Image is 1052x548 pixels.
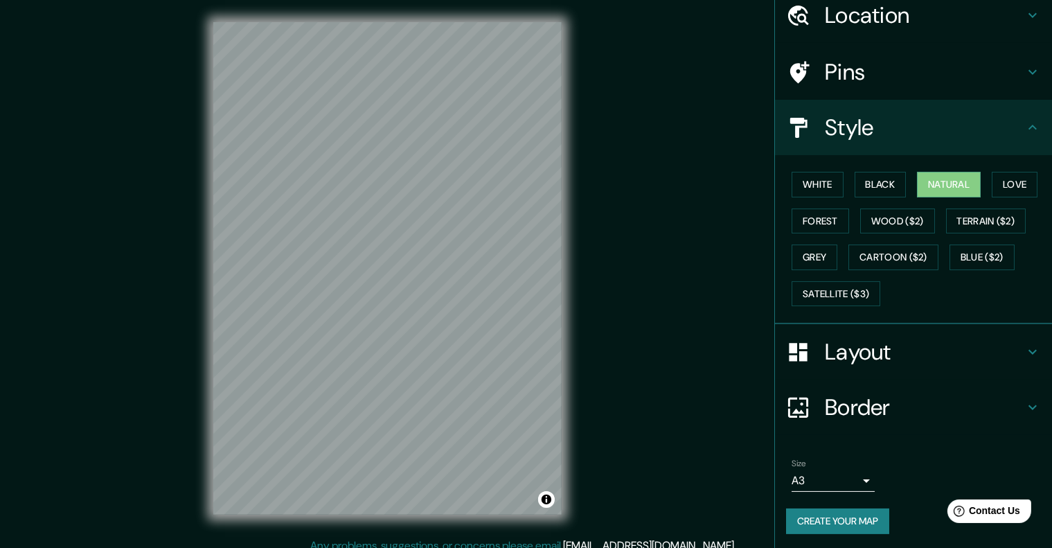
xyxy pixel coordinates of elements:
label: Size [792,458,806,470]
h4: Layout [825,338,1024,366]
button: Create your map [786,509,889,534]
canvas: Map [213,22,562,515]
button: Terrain ($2) [946,209,1026,234]
button: Cartoon ($2) [848,245,938,270]
h4: Style [825,114,1024,141]
div: Border [775,380,1052,435]
div: Pins [775,44,1052,100]
div: Style [775,100,1052,155]
button: Wood ($2) [860,209,935,234]
div: Layout [775,324,1052,380]
button: Black [855,172,907,197]
iframe: Help widget launcher [929,494,1037,533]
h4: Location [825,1,1024,29]
div: A3 [792,470,875,492]
button: Satellite ($3) [792,281,880,307]
button: Toggle attribution [538,491,555,508]
h4: Pins [825,58,1024,86]
button: White [792,172,844,197]
button: Love [992,172,1037,197]
button: Grey [792,245,837,270]
button: Blue ($2) [950,245,1015,270]
button: Forest [792,209,849,234]
h4: Border [825,394,1024,421]
button: Natural [917,172,981,197]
